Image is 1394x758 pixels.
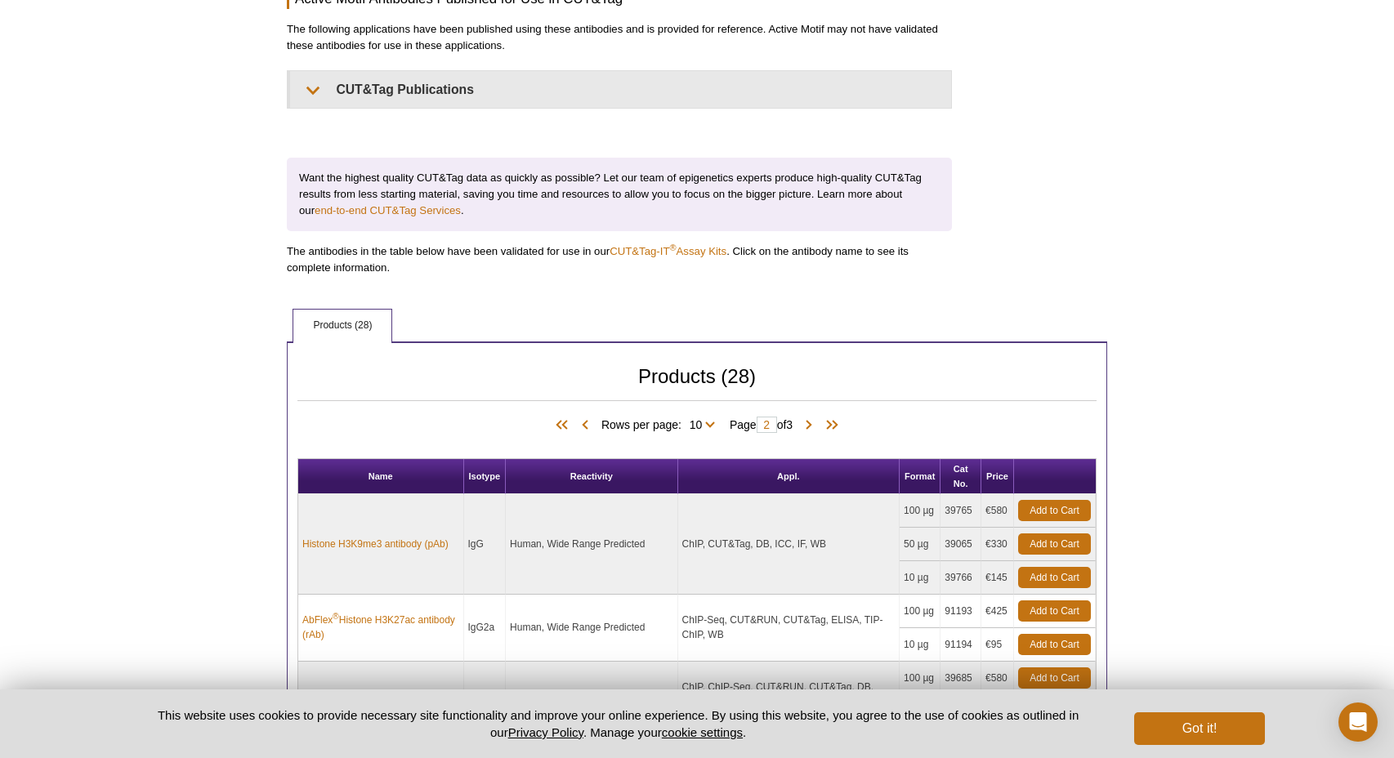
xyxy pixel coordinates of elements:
a: Add to Cart [1018,500,1091,521]
span: 3 [786,418,793,431]
th: Appl. [678,459,900,494]
a: Add to Cart [1018,667,1091,689]
td: €145 [981,561,1014,595]
td: €580 [981,494,1014,528]
th: Price [981,459,1014,494]
td: 39065 [941,528,981,561]
th: Format [900,459,941,494]
span: Previous Page [577,417,593,434]
td: 91194 [941,628,981,662]
h2: Products (28) [297,369,1097,401]
th: Reactivity [506,459,678,494]
span: Rows per page: [601,416,722,432]
td: 39685 [941,662,981,695]
a: Add to Cart [1018,634,1091,655]
sup: ® [333,612,338,621]
td: 50 µg [900,528,941,561]
p: The following applications have been published using these antibodies and is provided for referen... [287,21,952,54]
td: 100 µg [900,662,941,695]
a: Add to Cart [1018,600,1091,622]
th: Name [298,459,464,494]
td: ChIP-Seq, CUT&RUN, CUT&Tag, ELISA, TIP-ChIP, WB [678,595,900,662]
td: 91193 [941,595,981,628]
a: end-to-end CUT&Tag Services [315,204,461,216]
a: AbFlex®Histone H3K27ac antibody (rAb) [302,613,459,642]
a: CUT&Tag-IT®Assay Kits [610,245,726,257]
td: Human, Wide Range Predicted [506,595,678,662]
td: IgG [464,494,507,595]
a: Histone H3K9me3 antibody (pAb) [302,537,449,551]
a: Privacy Policy [508,725,583,739]
td: IgG2a [464,595,507,662]
td: Human, Wide Range Predicted [506,662,678,729]
td: 39766 [941,561,981,595]
td: 39765 [941,494,981,528]
p: Want the highest quality CUT&Tag data as quickly as possible? Let our team of epigenetics experts... [287,158,952,231]
sup: ® [669,242,676,252]
p: The antibodies in the table below have been validated for use in our . Click on the antibody name... [287,243,952,276]
td: 10 µg [900,628,941,662]
td: €580 [981,662,1014,695]
td: €425 [981,595,1014,628]
div: Open Intercom Messenger [1338,702,1378,742]
button: Got it! [1134,712,1265,745]
span: First Page [552,417,577,434]
td: €95 [981,628,1014,662]
td: €330 [981,528,1014,561]
td: ChIP, ChIP-Seq, CUT&RUN, CUT&Tag, DB, ICC, IF, WB [678,662,900,729]
p: This website uses cookies to provide necessary site functionality and improve your online experie... [129,707,1107,741]
button: cookie settings [662,725,743,739]
span: Page of [722,417,801,433]
a: Products (28) [293,310,391,342]
a: Add to Cart [1018,533,1091,555]
span: Last Page [817,417,842,434]
td: ChIP, CUT&Tag, DB, ICC, IF, WB [678,494,900,595]
a: Add to Cart [1018,567,1091,588]
a: Histone H3K27ac antibody (mAb) [302,687,448,702]
summary: CUT&Tag Publications [290,71,951,108]
span: Next Page [801,417,817,434]
th: Cat No. [941,459,981,494]
td: 100 µg [900,595,941,628]
th: Isotype [464,459,507,494]
td: Human, Wide Range Predicted [506,494,678,595]
td: IgG1 [464,662,507,729]
td: 10 µg [900,561,941,595]
td: 100 µg [900,494,941,528]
